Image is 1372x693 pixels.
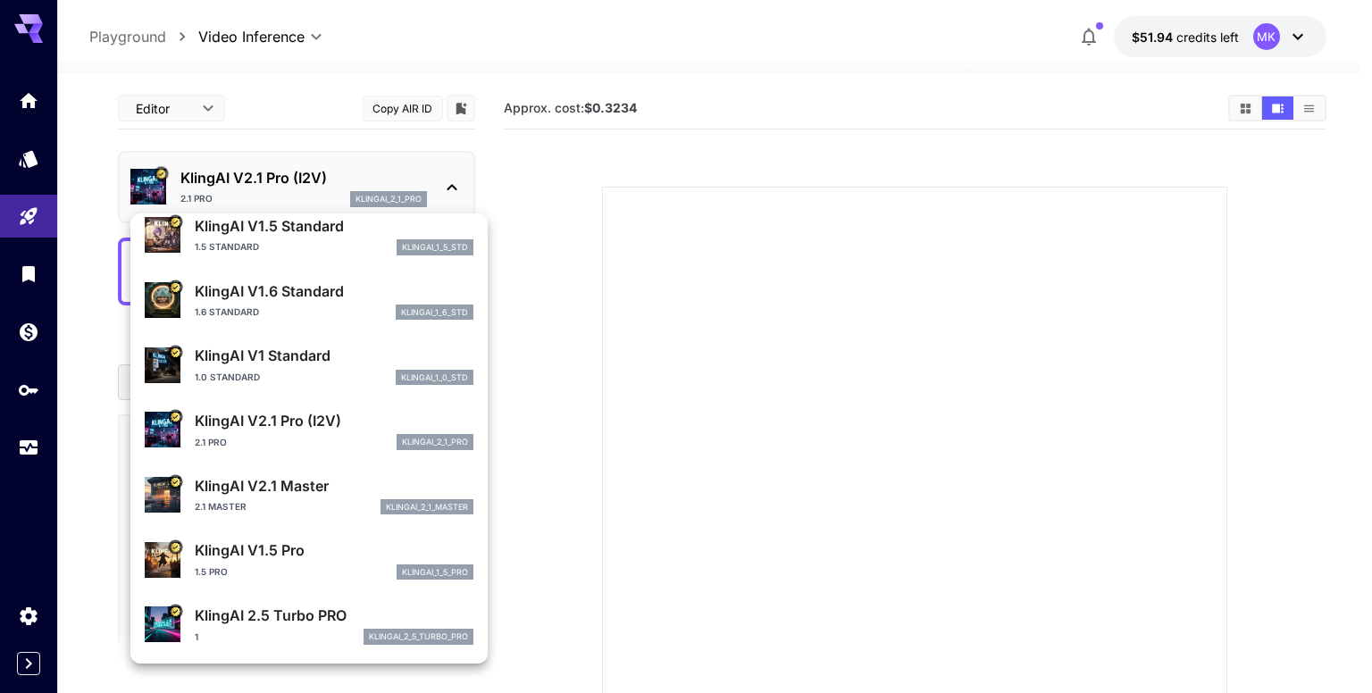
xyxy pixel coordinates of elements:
div: Certified Model – Vetted for best performance and includes a commercial license.KlingAI 2.5 Turbo... [145,597,473,652]
p: KlingAI V1 Standard [195,345,473,366]
button: Certified Model – Vetted for best performance and includes a commercial license. [168,280,182,294]
p: 1.6 Standard [195,305,259,319]
button: Certified Model – Vetted for best performance and includes a commercial license. [168,215,182,230]
p: 1.5 Pro [195,565,228,579]
p: klingai_1_0_std [401,372,468,384]
div: Certified Model – Vetted for best performance and includes a commercial license.KlingAI V2.1 Mast... [145,468,473,522]
p: 2.1 Master [195,500,247,513]
p: KlingAI V1.6 Standard [195,280,473,302]
button: Certified Model – Vetted for best performance and includes a commercial license. [168,474,182,488]
p: klingai_2_1_master [386,501,468,513]
div: Certified Model – Vetted for best performance and includes a commercial license.KlingAI V1 Standa... [145,338,473,392]
button: Certified Model – Vetted for best performance and includes a commercial license. [168,410,182,424]
p: klingai_1_5_pro [402,566,468,579]
div: Certified Model – Vetted for best performance and includes a commercial license.KlingAI V1.5 Stan... [145,208,473,263]
button: Certified Model – Vetted for best performance and includes a commercial license. [168,345,182,359]
p: klingai_2_1_pro [402,436,468,448]
p: 1.5 Standard [195,240,259,254]
p: KlingAI V2.1 Pro (I2V) [195,410,473,431]
p: 1 [195,630,198,644]
button: Certified Model – Vetted for best performance and includes a commercial license. [168,539,182,554]
p: klingai_2_5_turbo_pro [369,630,468,643]
p: 1.0 Standard [195,371,260,384]
p: klingai_1_5_std [402,241,468,254]
div: Certified Model – Vetted for best performance and includes a commercial license.KlingAI V1.6 Stan... [145,273,473,328]
p: klingai_1_6_std [401,306,468,319]
div: Certified Model – Vetted for best performance and includes a commercial license.KlingAI V1.5 Pro1... [145,532,473,587]
div: Certified Model – Vetted for best performance and includes a commercial license.KlingAI V2.1 Pro ... [145,403,473,457]
p: 2.1 Pro [195,436,227,449]
p: KlingAI 2.5 Turbo PRO [195,605,473,626]
p: KlingAI V2.1 Master [195,475,473,497]
button: Certified Model – Vetted for best performance and includes a commercial license. [168,605,182,619]
p: KlingAI V1.5 Standard [195,215,473,237]
p: KlingAI V1.5 Pro [195,539,473,561]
